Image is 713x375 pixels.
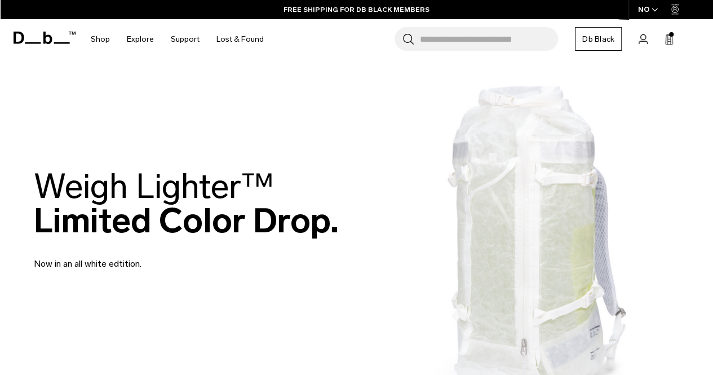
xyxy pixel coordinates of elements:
[34,244,304,271] p: Now in an all white edtition.
[91,19,110,59] a: Shop
[284,5,429,15] a: FREE SHIPPING FOR DB BLACK MEMBERS
[127,19,154,59] a: Explore
[34,169,339,238] h2: Limited Color Drop.
[82,19,272,59] nav: Main Navigation
[171,19,200,59] a: Support
[34,166,274,207] span: Weigh Lighter™
[216,19,264,59] a: Lost & Found
[575,27,622,51] a: Db Black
